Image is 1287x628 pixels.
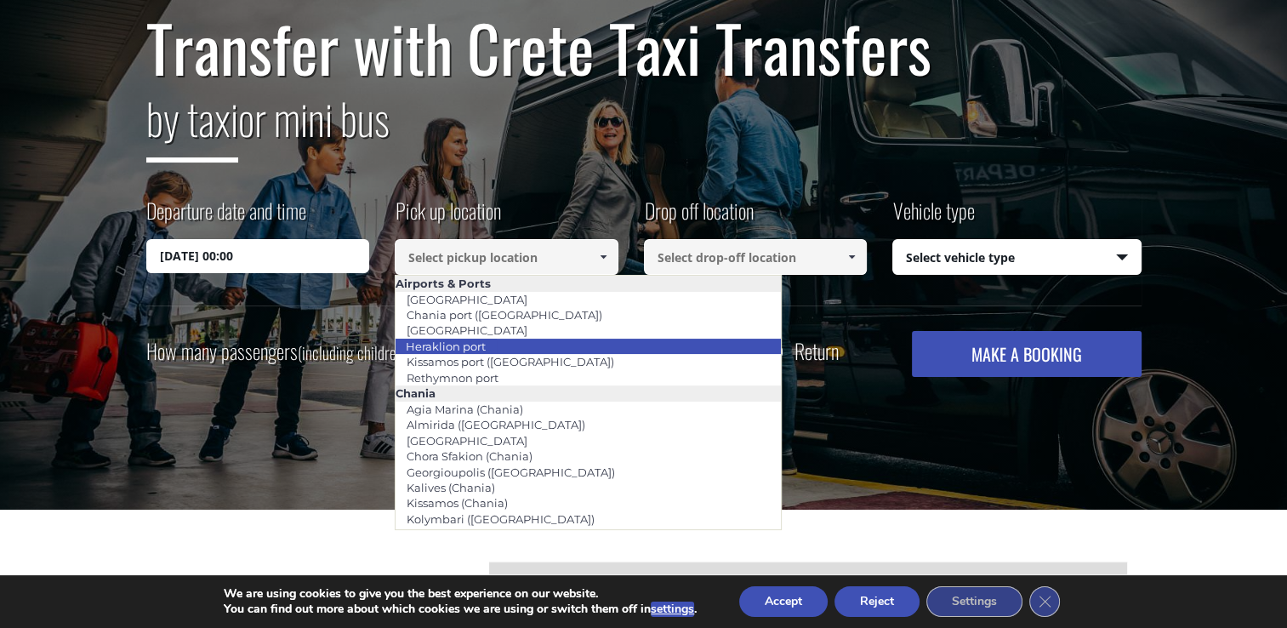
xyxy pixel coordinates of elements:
[396,460,626,484] a: Georgioupolis ([GEOGRAPHIC_DATA])
[396,318,538,342] a: [GEOGRAPHIC_DATA]
[893,240,1141,276] span: Select vehicle type
[838,239,866,275] a: Show All Items
[396,397,534,421] a: Agia Marina (Chania)
[892,196,975,239] label: Vehicle type
[644,239,868,275] input: Select drop-off location
[396,350,625,374] a: Kissamos port ([GEOGRAPHIC_DATA])
[396,444,544,468] a: Chora Sfakion (Chania)
[396,429,538,453] a: [GEOGRAPHIC_DATA]
[589,239,617,275] a: Show All Items
[1029,586,1060,617] button: Close GDPR Cookie Banner
[146,12,1142,83] h1: Transfer with Crete Taxi Transfers
[489,562,1127,599] div: [GEOGRAPHIC_DATA]
[644,196,754,239] label: Drop off location
[739,586,828,617] button: Accept
[396,491,519,515] a: Kissamos (Chania)
[396,366,510,390] a: Rethymnon port
[926,586,1022,617] button: Settings
[396,276,781,291] li: Airports & Ports
[396,476,506,500] a: Kalives (Chania)
[224,586,697,602] p: We are using cookies to give you the best experience on our website.
[396,288,538,311] a: [GEOGRAPHIC_DATA]
[396,385,781,401] li: Chania
[396,507,606,531] a: Kolymbari ([GEOGRAPHIC_DATA])
[146,331,417,373] label: How many passengers ?
[146,196,306,239] label: Departure date and time
[651,602,694,617] button: settings
[298,340,407,365] small: (including children)
[224,602,697,617] p: You can find out more about which cookies we are using or switch them off in .
[395,239,618,275] input: Select pickup location
[912,331,1141,377] button: MAKE A BOOKING
[396,303,613,327] a: Chania port ([GEOGRAPHIC_DATA])
[146,86,238,163] span: by taxi
[396,413,596,437] a: Almirida ([GEOGRAPHIC_DATA])
[794,340,839,362] label: Return
[395,334,497,358] a: Heraklion port
[834,586,920,617] button: Reject
[146,83,1142,175] h2: or mini bus
[395,196,501,239] label: Pick up location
